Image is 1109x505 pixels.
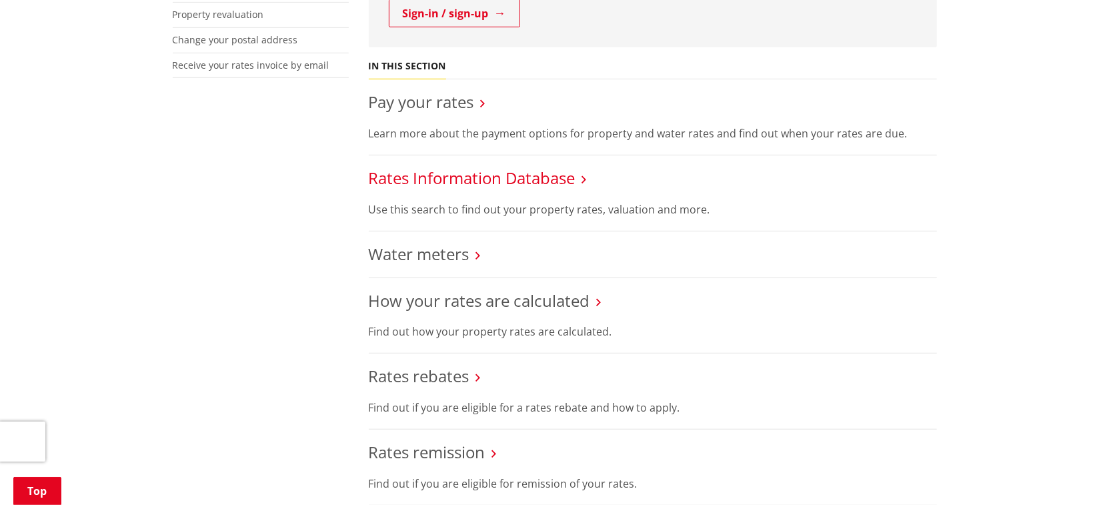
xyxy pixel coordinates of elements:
a: Rates Information Database [369,167,576,189]
a: Rates remission [369,441,485,463]
a: Pay your rates [369,91,474,113]
p: Find out if you are eligible for remission of your rates. [369,476,937,492]
h5: In this section [369,61,446,72]
a: Top [13,477,61,505]
a: How your rates are calculated [369,290,590,312]
a: Water meters [369,243,469,265]
p: Find out how your property rates are calculated. [369,324,937,340]
a: Rates rebates [369,365,469,387]
p: Use this search to find out your property rates, valuation and more. [369,201,937,217]
p: Find out if you are eligible for a rates rebate and how to apply. [369,400,937,416]
a: Change your postal address [173,33,298,46]
iframe: Messenger Launcher [1048,449,1096,497]
a: Property revaluation [173,8,264,21]
p: Learn more about the payment options for property and water rates and find out when your rates ar... [369,125,937,141]
a: Receive your rates invoice by email [173,59,329,71]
